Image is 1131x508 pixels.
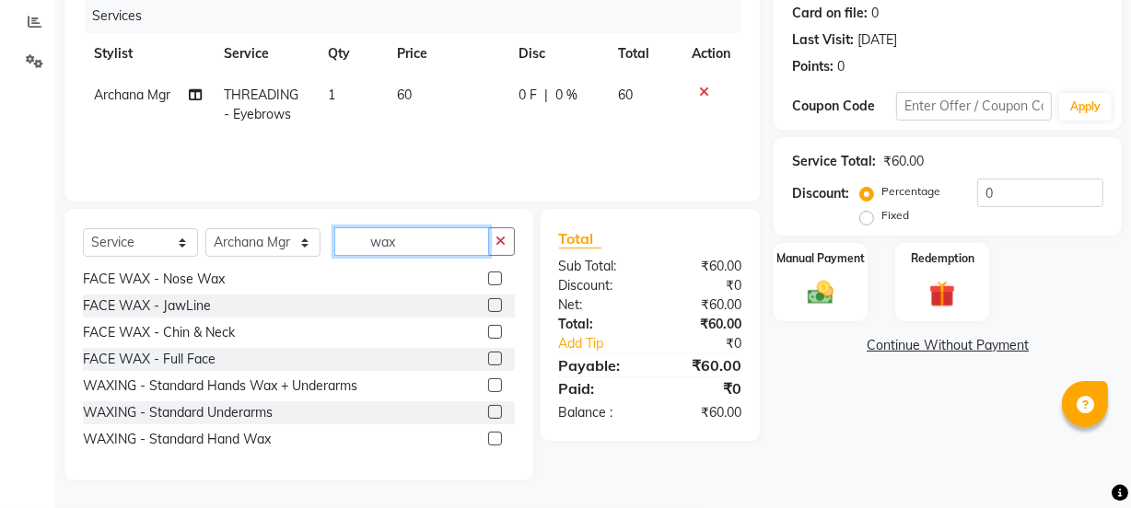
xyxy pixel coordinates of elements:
[777,336,1118,355] a: Continue Without Payment
[545,403,650,422] div: Balance :
[224,87,298,122] span: THREADING - Eyebrows
[792,152,876,171] div: Service Total:
[792,30,854,50] div: Last Visit:
[650,354,755,376] div: ₹60.00
[792,97,896,116] div: Coupon Code
[871,4,879,23] div: 0
[83,270,225,289] div: FACE WAX - Nose Wax
[911,250,974,267] label: Redemption
[317,33,386,75] th: Qty
[83,376,357,396] div: WAXING - Standard Hands Wax + Underarms
[1059,93,1112,121] button: Apply
[83,430,271,449] div: WAXING - Standard Hand Wax
[650,315,755,334] div: ₹60.00
[555,86,577,105] span: 0 %
[545,257,650,276] div: Sub Total:
[507,33,608,75] th: Disc
[545,377,650,399] div: Paid:
[776,250,865,267] label: Manual Payment
[650,295,755,315] div: ₹60.00
[545,295,650,315] div: Net:
[544,86,548,105] span: |
[618,87,633,103] span: 60
[668,334,755,353] div: ₹0
[650,377,755,399] div: ₹0
[792,184,849,203] div: Discount:
[837,57,845,76] div: 0
[213,33,317,75] th: Service
[397,87,412,103] span: 60
[545,276,650,295] div: Discount:
[896,92,1052,121] input: Enter Offer / Coupon Code
[881,183,940,200] label: Percentage
[545,315,650,334] div: Total:
[83,350,216,369] div: FACE WAX - Full Face
[857,30,897,50] div: [DATE]
[519,86,537,105] span: 0 F
[83,33,213,75] th: Stylist
[607,33,681,75] th: Total
[681,33,741,75] th: Action
[650,403,755,422] div: ₹60.00
[559,229,601,248] span: Total
[83,296,211,316] div: FACE WAX - JawLine
[545,334,668,353] a: Add Tip
[94,87,170,103] span: Archana Mgr
[921,278,963,310] img: _gift.svg
[334,227,489,256] input: Search or Scan
[883,152,924,171] div: ₹60.00
[83,323,235,342] div: FACE WAX - Chin & Neck
[83,403,273,422] div: WAXING - Standard Underarms
[792,57,834,76] div: Points:
[650,276,755,295] div: ₹0
[328,87,335,103] span: 1
[881,207,909,224] label: Fixed
[545,354,650,376] div: Payable:
[386,33,507,75] th: Price
[650,257,755,276] div: ₹60.00
[799,278,842,308] img: _cash.svg
[792,4,868,23] div: Card on file:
